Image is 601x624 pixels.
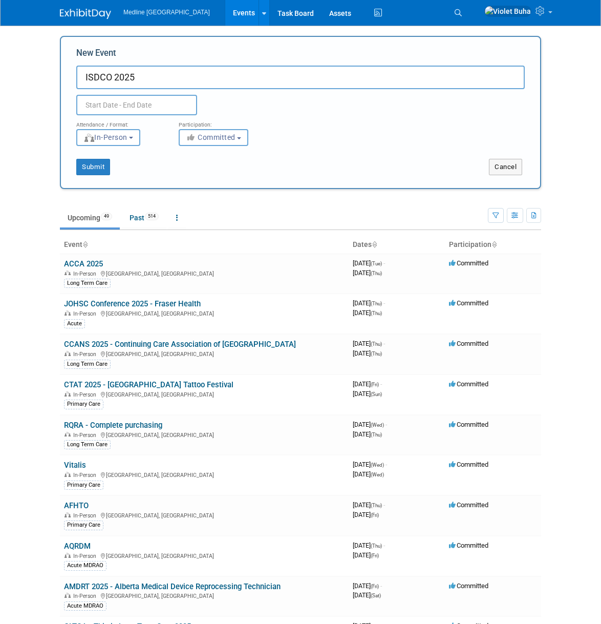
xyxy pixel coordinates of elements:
span: (Thu) [371,271,382,276]
img: In-Person Event [65,472,71,477]
span: (Tue) [371,261,382,266]
div: Participation: [179,115,266,129]
div: Acute [64,319,85,328]
a: Sort by Start Date [372,240,377,248]
div: [GEOGRAPHIC_DATA], [GEOGRAPHIC_DATA] [64,470,345,479]
a: AMDRT 2025 - Alberta Medical Device Reprocessing Technician [64,582,281,591]
span: [DATE] [353,421,387,428]
span: [DATE] [353,461,387,468]
img: In-Person Event [65,432,71,437]
img: In-Person Event [65,553,71,558]
div: Primary Care [64,400,103,409]
a: Sort by Participation Type [491,240,497,248]
div: [GEOGRAPHIC_DATA], [GEOGRAPHIC_DATA] [64,591,345,599]
div: Attendance / Format: [76,115,163,129]
span: In-Person [73,391,99,398]
span: Medline [GEOGRAPHIC_DATA] [123,9,210,16]
span: In-Person [73,351,99,358]
span: [DATE] [353,380,382,388]
button: Submit [76,159,110,175]
th: Participation [445,236,541,254]
span: In-Person [73,553,99,559]
span: Committed [449,542,488,549]
span: (Sat) [371,593,381,598]
span: - [383,501,385,509]
span: In-Person [73,310,99,317]
span: [DATE] [353,299,385,307]
span: In-Person [73,593,99,599]
span: Committed [449,340,488,347]
span: (Sun) [371,391,382,397]
span: Committed [449,461,488,468]
span: - [383,542,385,549]
button: Cancel [489,159,522,175]
div: [GEOGRAPHIC_DATA], [GEOGRAPHIC_DATA] [64,511,345,519]
a: RQRA - Complete purchasing [64,421,162,430]
span: (Thu) [371,503,382,508]
span: (Thu) [371,543,382,549]
label: New Event [76,47,116,63]
span: [DATE] [353,269,382,277]
span: - [383,259,385,267]
div: [GEOGRAPHIC_DATA], [GEOGRAPHIC_DATA] [64,349,345,358]
span: (Fri) [371,382,379,387]
div: Acute MDRAO [64,561,106,570]
span: [DATE] [353,591,381,599]
span: 49 [101,213,112,220]
input: Start Date - End Date [76,95,197,115]
div: Long Term Care [64,360,111,369]
span: [DATE] [353,542,385,549]
img: In-Person Event [65,391,71,397]
span: [DATE] [353,551,379,559]
div: Primary Care [64,521,103,530]
a: CCANS 2025 - Continuing Care Association of [GEOGRAPHIC_DATA] [64,340,296,349]
span: - [380,380,382,388]
span: Committed [449,501,488,509]
div: [GEOGRAPHIC_DATA], [GEOGRAPHIC_DATA] [64,390,345,398]
img: Violet Buha [484,6,531,17]
img: In-Person Event [65,351,71,356]
span: - [383,299,385,307]
img: ExhibitDay [60,9,111,19]
span: (Thu) [371,310,382,316]
a: Sort by Event Name [82,240,88,248]
button: In-Person [76,129,140,146]
span: 514 [145,213,159,220]
span: (Thu) [371,351,382,357]
span: (Wed) [371,462,384,468]
span: - [380,582,382,590]
span: [DATE] [353,501,385,509]
a: Vitalis [64,461,86,470]
span: In-Person [73,472,99,479]
span: - [385,461,387,468]
div: [GEOGRAPHIC_DATA], [GEOGRAPHIC_DATA] [64,551,345,559]
span: [DATE] [353,470,384,478]
span: In-Person [73,512,99,519]
span: Committed [449,299,488,307]
span: Committed [449,259,488,267]
span: Committed [449,582,488,590]
div: [GEOGRAPHIC_DATA], [GEOGRAPHIC_DATA] [64,430,345,439]
a: CTAT 2025 - [GEOGRAPHIC_DATA] Tattoo Festival [64,380,233,389]
span: Committed [449,380,488,388]
span: [DATE] [353,511,379,518]
a: AFHTO [64,501,89,510]
span: (Thu) [371,301,382,306]
div: Acute MDRAO [64,601,106,611]
span: [DATE] [353,349,382,357]
span: (Thu) [371,432,382,438]
th: Dates [349,236,445,254]
span: [DATE] [353,259,385,267]
span: [DATE] [353,340,385,347]
a: Upcoming49 [60,208,120,227]
button: Committed [179,129,248,146]
div: Primary Care [64,481,103,490]
span: (Wed) [371,472,384,477]
div: [GEOGRAPHIC_DATA], [GEOGRAPHIC_DATA] [64,269,345,277]
input: Name of Trade Show / Conference [76,66,525,89]
span: - [385,421,387,428]
img: In-Person Event [65,310,71,316]
a: JOHSC Conference 2025 - Fraser Health [64,299,201,308]
img: In-Person Event [65,593,71,598]
div: [GEOGRAPHIC_DATA], [GEOGRAPHIC_DATA] [64,309,345,317]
